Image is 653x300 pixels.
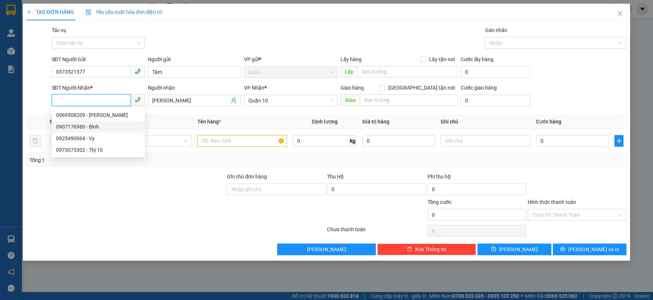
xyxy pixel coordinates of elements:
[441,135,530,147] input: Ghi Chú
[560,246,565,252] span: printer
[312,119,338,125] span: Định lượng
[614,135,624,147] button: plus
[248,67,333,78] span: LaGi
[227,174,267,179] label: Ghi chú đơn hàng
[568,245,619,253] span: [PERSON_NAME] và In
[106,135,187,146] span: Khác
[27,9,32,15] span: plus
[52,109,145,121] div: 0969508209 - Lê Thị Hằng
[56,123,141,131] div: 0907176980 - Bình
[148,84,241,92] div: Người nhận
[341,66,357,78] span: Lấy
[29,156,252,164] div: Tổng: 1
[231,98,237,103] span: user-add
[461,66,530,78] input: Cước lấy hàng
[341,85,364,91] span: Giao hàng
[148,55,241,63] div: Người gửi
[461,95,530,106] input: Cước giao hàng
[52,27,66,33] label: Tác vụ
[56,111,141,119] div: 0969508209 - [PERSON_NAME]
[385,84,458,92] span: [GEOGRAPHIC_DATA] tận nơi
[307,245,346,253] span: [PERSON_NAME]
[52,133,145,144] div: 0925490064 - Vy
[244,55,337,63] div: VP gửi
[52,121,145,133] div: 0907176980 - Bình
[407,246,412,252] span: delete
[536,119,561,125] span: Cước hàng
[499,245,538,253] span: [PERSON_NAME]
[528,199,576,205] label: Hình thức thanh toán
[362,135,435,147] input: 0
[428,173,526,183] div: Phí thu hộ
[615,138,623,144] span: plus
[29,135,41,147] button: delete
[349,135,357,147] span: kg
[50,119,55,125] span: SL
[362,119,389,125] span: Giá trị hàng
[277,244,376,255] button: [PERSON_NAME]
[135,97,141,103] span: phone
[461,56,493,62] label: Cước lấy hàng
[244,85,264,91] span: VP Nhận
[341,56,362,62] span: Lấy hàng
[553,244,626,255] button: printer[PERSON_NAME] và In
[438,115,533,129] th: Ghi chú
[477,244,551,255] button: save[PERSON_NAME]
[485,27,507,33] label: Gán nhãn
[86,9,91,15] img: icon
[415,245,447,253] span: Xóa Thông tin
[357,66,458,78] input: Dọc đường
[135,68,141,74] span: phone
[52,144,145,156] div: 0973073302 - Thị 10
[327,174,344,179] span: Thu Hộ
[56,134,141,142] div: 0925490064 - Vy
[197,119,221,125] span: Tên hàng
[56,146,141,154] div: 0973073302 - Thị 10
[426,55,458,63] span: Lấy tận nơi
[610,4,630,24] button: Close
[377,244,476,255] button: deleteXóa Thông tin
[27,9,74,15] span: TẠO ĐƠN HÀNG
[360,94,458,106] input: Dọc đường
[52,84,145,92] div: SĐT Người Nhận
[461,85,497,91] label: Cước giao hàng
[227,183,326,195] input: Ghi chú đơn hàng
[428,199,452,205] span: Tổng cước
[52,55,145,63] div: SĐT Người Gửi
[341,94,360,106] span: Giao
[248,95,333,106] span: Quận 10
[491,246,496,252] span: save
[197,135,287,147] input: VD: Bàn, Ghế
[86,9,162,15] span: Yêu cầu xuất hóa đơn điện tử
[326,225,426,238] div: Chưa thanh toán
[617,11,623,16] span: close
